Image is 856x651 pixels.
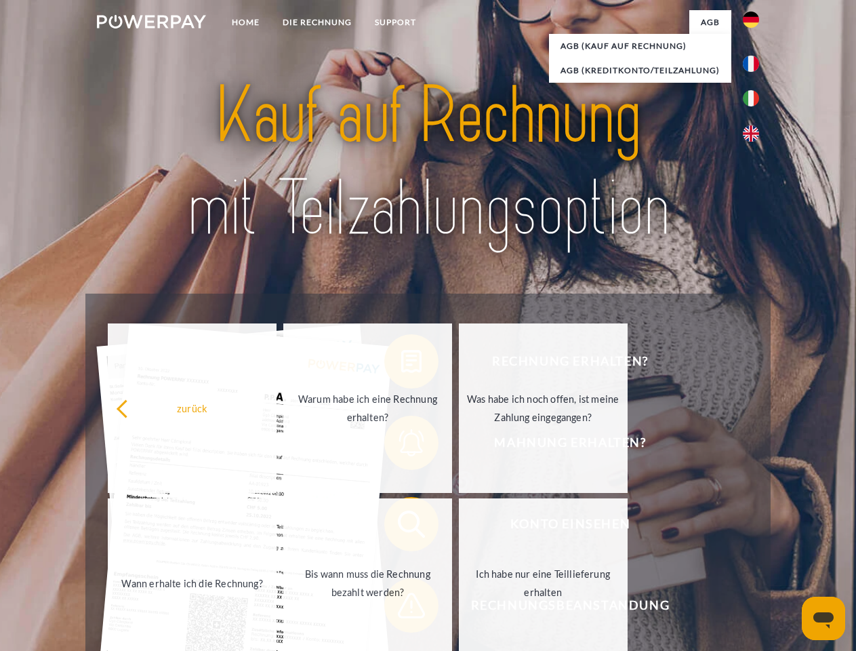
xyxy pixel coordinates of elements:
[271,10,363,35] a: DIE RECHNUNG
[802,597,845,640] iframe: Schaltfläche zum Öffnen des Messaging-Fensters
[743,90,759,106] img: it
[549,58,731,83] a: AGB (Kreditkonto/Teilzahlung)
[363,10,428,35] a: SUPPORT
[129,65,727,260] img: title-powerpay_de.svg
[467,565,619,601] div: Ich habe nur eine Teillieferung erhalten
[743,12,759,28] img: de
[291,390,444,427] div: Warum habe ich eine Rechnung erhalten?
[459,323,628,493] a: Was habe ich noch offen, ist meine Zahlung eingegangen?
[467,390,619,427] div: Was habe ich noch offen, ist meine Zahlung eingegangen?
[549,34,731,58] a: AGB (Kauf auf Rechnung)
[116,574,268,592] div: Wann erhalte ich die Rechnung?
[97,15,206,28] img: logo-powerpay-white.svg
[743,125,759,142] img: en
[743,56,759,72] img: fr
[291,565,444,601] div: Bis wann muss die Rechnung bezahlt werden?
[220,10,271,35] a: Home
[689,10,731,35] a: agb
[116,399,268,417] div: zurück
